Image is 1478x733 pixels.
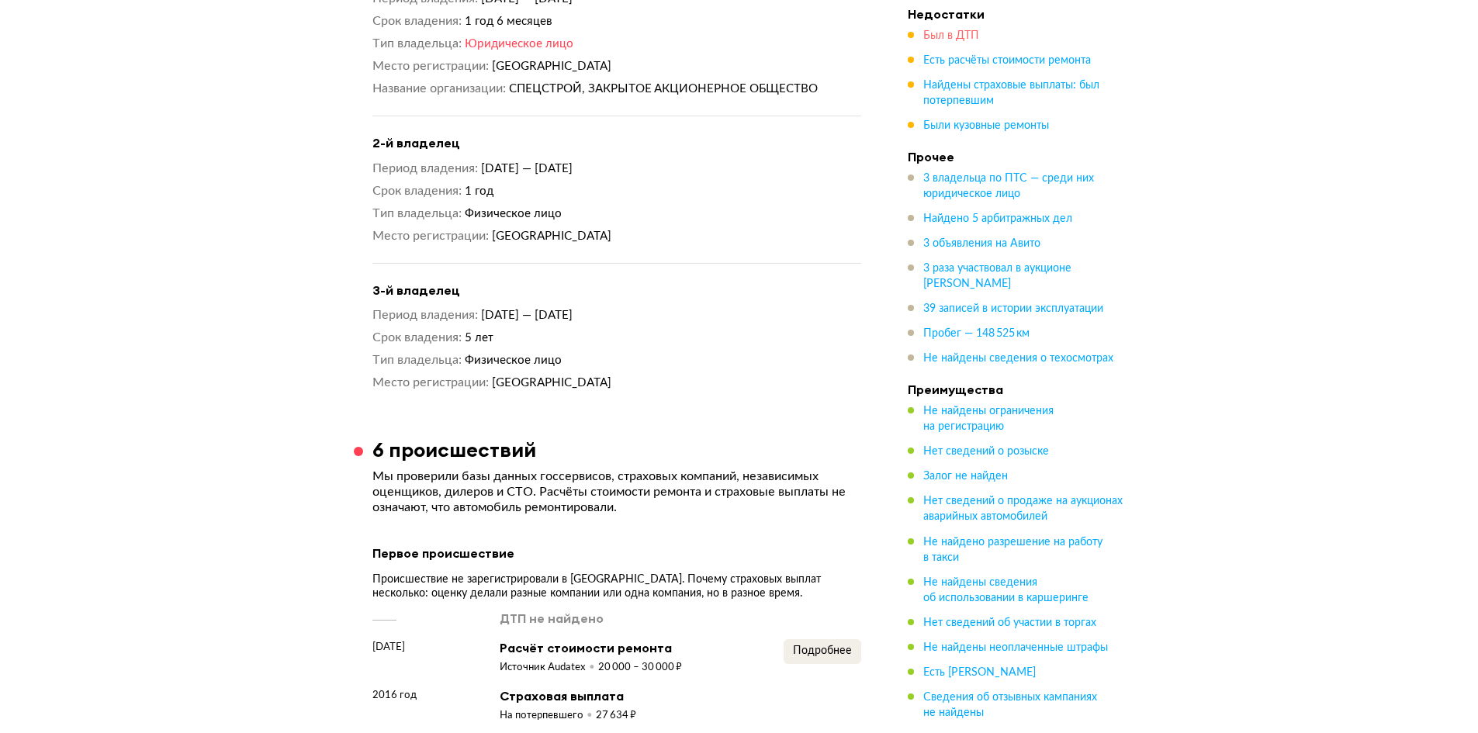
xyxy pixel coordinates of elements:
span: Физическое лицо [465,208,562,220]
div: Источник Audatex [500,661,598,675]
span: 2016 год [372,687,417,703]
h4: 3-й владелец [372,282,861,299]
dt: Место регистрации [372,375,489,391]
span: Не найдены ограничения на регистрацию [923,406,1054,432]
span: Был в ДТП [923,30,979,41]
h4: Недостатки [908,6,1125,22]
dt: Срок владения [372,330,462,346]
p: Мы проверили базы данных госсервисов, страховых компаний, независимых оценщиков, дилеров и СТО. Р... [372,468,861,515]
span: 1 год 6 месяцев [465,16,552,27]
div: Происшествие не зарегистрировали в [GEOGRAPHIC_DATA]. Почему страховых выплат несколько: оценку д... [372,572,861,600]
dt: Тип владельца [372,206,462,222]
span: [GEOGRAPHIC_DATA] [492,377,611,389]
span: [DATE] — [DATE] [481,163,573,175]
span: [DATE] [372,639,405,655]
span: Найдены страховые выплаты: был потерпевшим [923,80,1099,106]
span: 3 раза участвовал в аукционе [PERSON_NAME] [923,263,1071,289]
span: Не найдены сведения об использовании в каршеринге [923,576,1089,603]
dt: Место регистрации [372,58,489,74]
h4: Прочее [908,149,1125,164]
span: 39 записей в истории эксплуатации [923,303,1103,314]
div: 27 634 ₽ [596,709,636,723]
span: Нет сведений о розыске [923,446,1049,457]
dt: Период владения [372,307,478,323]
h4: Преимущества [908,382,1125,397]
span: Нет сведений об участии в торгах [923,617,1096,628]
span: Сведения об отзывных кампаниях не найдены [923,691,1097,717]
dt: Место регистрации [372,228,489,244]
span: Подробнее [793,645,852,656]
span: [GEOGRAPHIC_DATA] [492,230,611,242]
span: [DATE] — [DATE] [481,309,573,321]
span: СПЕЦСТРОЙ, ЗАКРЫТОЕ АКЦИОНЕРНОЕ ОБЩЕСТВО [509,83,818,95]
div: Страховая выплата [500,687,636,704]
dt: Название организации [372,81,506,97]
span: 5 лет [465,332,493,344]
div: Расчёт стоимости ремонта [500,639,682,656]
dt: Срок владения [372,13,462,29]
div: На потерпевшего [500,709,596,723]
dt: Срок владения [372,183,462,199]
button: Подробнее [784,639,861,664]
span: Есть [PERSON_NAME] [923,666,1036,677]
span: Физическое лицо [465,354,562,366]
span: 1 год [465,185,493,197]
dt: Тип владельца [372,36,462,52]
dt: Тип владельца [372,352,462,368]
dt: Период владения [372,161,478,177]
span: [GEOGRAPHIC_DATA] [492,61,611,72]
span: 3 владельца по ПТС — среди них юридическое лицо [923,173,1094,199]
span: Залог не найден [923,471,1008,482]
h3: 6 происшествий [372,437,536,462]
div: ДТП не найдено [500,610,604,627]
div: 20 000 – 30 000 ₽ [598,661,682,675]
span: Были кузовные ремонты [923,120,1049,131]
span: Юридическое лицо [465,38,573,50]
span: Есть расчёты стоимости ремонта [923,55,1091,66]
span: Не найдены сведения о техосмотрах [923,353,1113,364]
span: Найдено 5 арбитражных дел [923,213,1072,224]
span: 3 объявления на Авито [923,238,1040,249]
span: Не найдены неоплаченные штрафы [923,641,1108,652]
span: Пробег — 148 525 км [923,328,1030,339]
h4: 2-й владелец [372,135,861,151]
div: Первое происшествие [372,543,861,563]
span: Нет сведений о продаже на аукционах аварийных автомобилей [923,496,1123,522]
span: Не найдено разрешение на работу в такси [923,536,1102,562]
